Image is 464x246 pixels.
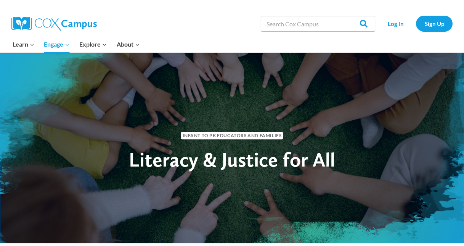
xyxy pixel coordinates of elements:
span: Infant to PK Educators and Families [181,132,284,139]
span: Explore [79,39,107,49]
nav: Secondary Navigation [379,16,453,31]
input: Search Cox Campus [261,16,375,31]
span: Engage [44,39,69,49]
span: Literacy & Justice for All [129,147,335,172]
span: About [117,39,140,49]
nav: Primary Navigation [8,36,144,52]
a: Log In [379,16,412,31]
a: Sign Up [416,16,453,31]
span: Learn [13,39,34,49]
img: Cox Campus [11,17,97,31]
